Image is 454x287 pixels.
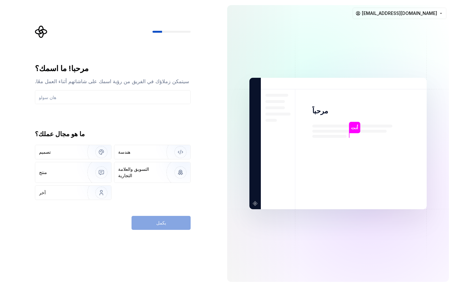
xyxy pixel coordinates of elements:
[312,107,328,115] font: مرحباً
[353,8,446,19] button: [EMAIL_ADDRESS][DOMAIN_NAME]
[351,125,358,130] font: أنت
[39,170,47,175] font: منتج
[35,78,189,84] font: سيتمكن زملاؤك في الفريق من رؤية اسمك على شاشاتهم أثناء العمل معًا.
[39,190,46,195] font: آخر
[35,64,89,73] font: مرحبا! ما اسمك؟
[118,149,130,155] font: هندسة
[39,149,51,155] font: تصميم
[35,25,48,38] svg: شعار سوبر نوفا
[35,90,191,104] input: هان سولو
[35,130,85,138] font: ما هو مجال عملك؟
[362,10,437,16] font: [EMAIL_ADDRESS][DOMAIN_NAME]
[118,166,149,178] font: التسويق والعلامة التجارية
